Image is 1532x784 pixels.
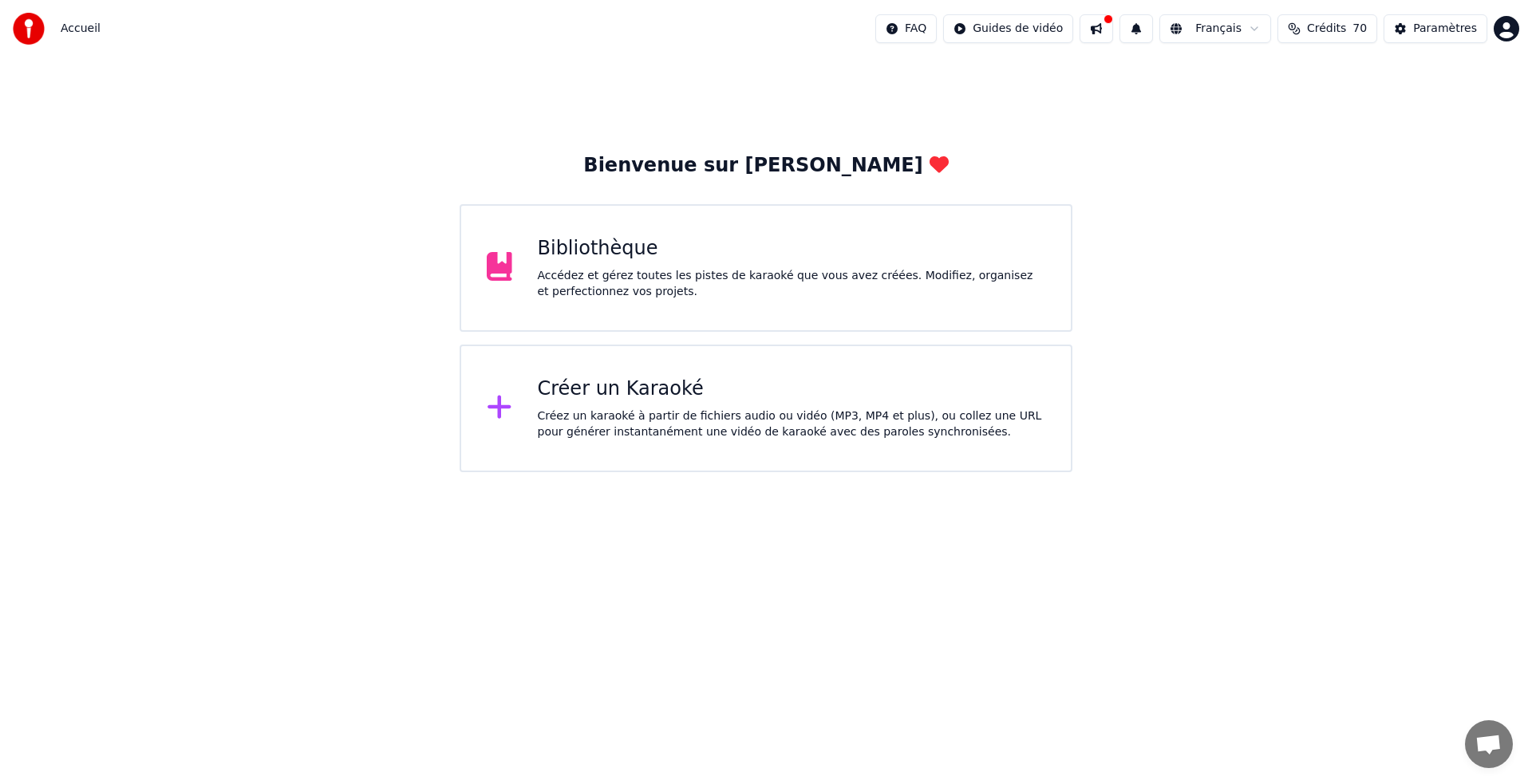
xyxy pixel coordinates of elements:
[1277,14,1377,43] button: Crédits70
[538,236,1046,262] div: Bibliothèque
[61,21,101,37] nav: breadcrumb
[1465,720,1513,768] div: Ouvrir le chat
[1413,21,1477,37] div: Paramètres
[943,14,1073,43] button: Guides de vidéo
[13,13,45,45] img: youka
[61,21,101,37] span: Accueil
[538,376,1046,402] div: Créer un Karaoké
[1352,21,1367,37] span: 70
[583,153,948,179] div: Bienvenue sur [PERSON_NAME]
[538,268,1046,300] div: Accédez et gérez toutes les pistes de karaoké que vous avez créées. Modifiez, organisez et perfec...
[875,14,937,43] button: FAQ
[1307,21,1346,37] span: Crédits
[538,408,1046,440] div: Créez un karaoké à partir de fichiers audio ou vidéo (MP3, MP4 et plus), ou collez une URL pour g...
[1384,14,1487,43] button: Paramètres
